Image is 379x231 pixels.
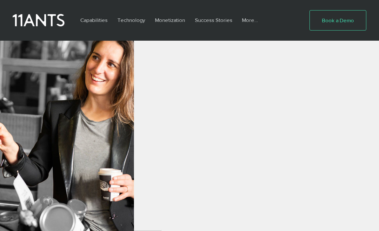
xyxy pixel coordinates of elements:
p: Capabilities [77,13,111,27]
p: Monetization [152,13,188,27]
p: Success Stories [192,13,236,27]
a: Book a Demo [309,10,366,31]
span: Book a Demo [322,17,354,24]
a: Capabilities [76,13,113,27]
p: Technology [114,13,148,27]
a: Success Stories [190,13,237,27]
p: More... [239,13,261,27]
a: Monetization [150,13,190,27]
nav: Site [76,13,290,27]
a: Technology [113,13,150,27]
